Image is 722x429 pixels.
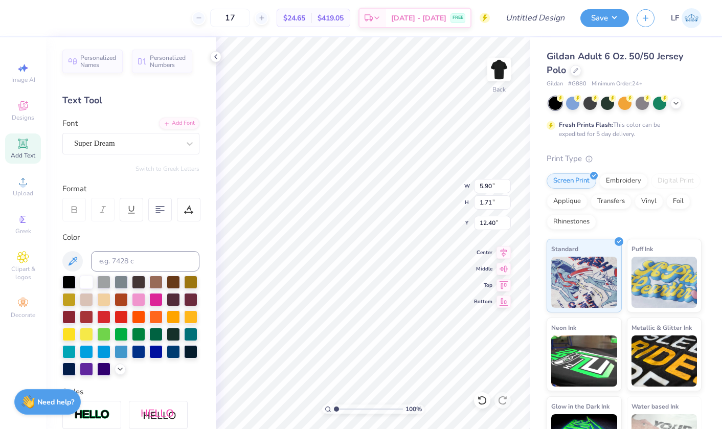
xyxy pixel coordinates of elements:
button: Save [580,9,629,27]
input: Untitled Design [498,8,573,28]
div: Format [62,183,200,195]
div: Digital Print [651,173,701,189]
input: – – [210,9,250,27]
img: Stroke [74,409,110,421]
span: Neon Ink [551,322,576,333]
span: Decorate [11,311,35,319]
div: This color can be expedited for 5 day delivery. [559,120,685,139]
span: $24.65 [283,13,305,24]
img: Standard [551,257,617,308]
span: Water based Ink [631,401,679,412]
span: Personalized Numbers [150,54,186,69]
div: Back [492,85,506,94]
label: Font [62,118,78,129]
img: Neon Ink [551,335,617,387]
span: Add Text [11,151,35,160]
div: Embroidery [599,173,648,189]
span: Image AI [11,76,35,84]
div: Applique [547,194,588,209]
img: Back [489,59,509,80]
input: e.g. 7428 c [91,251,199,272]
span: FREE [453,14,463,21]
span: Upload [13,189,33,197]
span: Designs [12,114,34,122]
a: LF [671,8,702,28]
img: Linnea Fulton [682,8,702,28]
div: Foil [666,194,690,209]
div: Screen Print [547,173,596,189]
span: Personalized Names [80,54,117,69]
span: Metallic & Glitter Ink [631,322,692,333]
span: Middle [474,265,492,273]
div: Rhinestones [547,214,596,230]
button: Switch to Greek Letters [136,165,199,173]
span: Center [474,249,492,256]
span: Glow in the Dark Ink [551,401,610,412]
img: Puff Ink [631,257,697,308]
span: Standard [551,243,578,254]
div: Transfers [591,194,631,209]
img: Shadow [141,409,176,421]
img: Metallic & Glitter Ink [631,335,697,387]
span: 100 % [405,404,422,414]
div: Vinyl [635,194,663,209]
span: $419.05 [318,13,344,24]
span: Clipart & logos [5,265,41,281]
span: Gildan Adult 6 Oz. 50/50 Jersey Polo [547,50,683,76]
span: Gildan [547,80,563,88]
strong: Fresh Prints Flash: [559,121,613,129]
span: # G880 [568,80,586,88]
span: LF [671,12,679,24]
span: Puff Ink [631,243,653,254]
span: Bottom [474,298,492,305]
div: Styles [62,386,199,398]
span: [DATE] - [DATE] [391,13,446,24]
strong: Need help? [37,397,74,407]
div: Add Font [159,118,199,129]
div: Text Tool [62,94,199,107]
div: Print Type [547,153,702,165]
span: Minimum Order: 24 + [592,80,643,88]
span: Greek [15,227,31,235]
span: Top [474,282,492,289]
div: Color [62,232,199,243]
